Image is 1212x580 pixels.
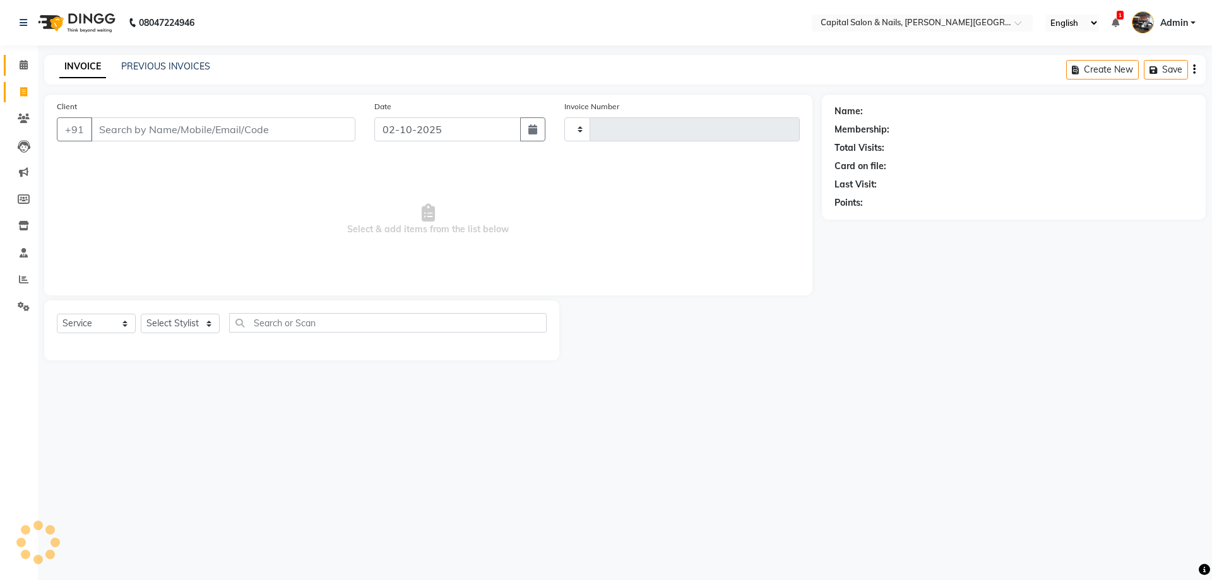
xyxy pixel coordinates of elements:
div: Total Visits: [835,141,884,155]
button: Create New [1066,60,1139,80]
b: 08047224946 [139,5,194,40]
div: Points: [835,196,863,210]
label: Invoice Number [564,101,619,112]
a: INVOICE [59,56,106,78]
button: +91 [57,117,92,141]
span: 1 [1117,11,1124,20]
input: Search by Name/Mobile/Email/Code [91,117,355,141]
a: PREVIOUS INVOICES [121,61,210,72]
input: Search or Scan [229,313,547,333]
div: Card on file: [835,160,886,173]
img: Admin [1132,11,1154,33]
div: Name: [835,105,863,118]
label: Date [374,101,391,112]
a: 1 [1112,17,1119,28]
div: Membership: [835,123,889,136]
label: Client [57,101,77,112]
img: logo [32,5,119,40]
button: Save [1144,60,1188,80]
div: Last Visit: [835,178,877,191]
span: Select & add items from the list below [57,157,800,283]
span: Admin [1160,16,1188,30]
